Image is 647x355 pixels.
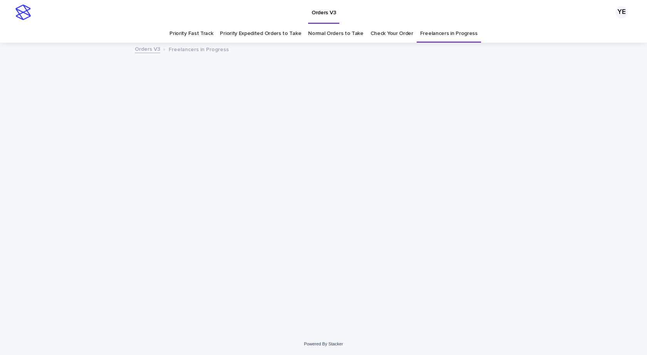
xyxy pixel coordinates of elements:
[308,25,364,43] a: Normal Orders to Take
[420,25,478,43] a: Freelancers in Progress
[15,5,31,20] img: stacker-logo-s-only.png
[615,6,628,18] div: YE
[304,342,343,346] a: Powered By Stacker
[169,25,213,43] a: Priority Fast Track
[220,25,301,43] a: Priority Expedited Orders to Take
[135,44,160,53] a: Orders V3
[370,25,413,43] a: Check Your Order
[169,45,229,53] p: Freelancers in Progress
